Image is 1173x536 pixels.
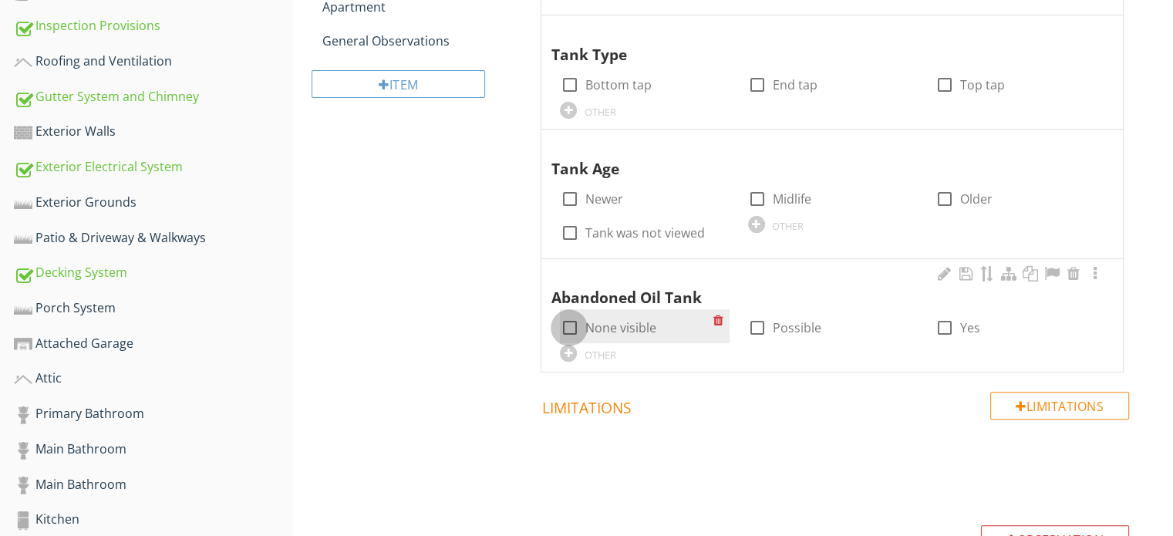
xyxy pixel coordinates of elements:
[14,440,293,460] div: Main Bathroom
[312,70,485,98] div: Item
[960,320,980,335] label: Yes
[541,392,1129,418] h4: Limitations
[960,191,993,207] label: Older
[584,106,615,118] div: OTHER
[14,404,293,424] div: Primary Bathroom
[773,77,817,93] label: End tap
[322,32,504,50] div: General Observations
[14,122,293,142] div: Exterior Walls
[585,191,622,207] label: Newer
[14,87,293,107] div: Gutter System and Chimney
[584,349,615,361] div: OTHER
[990,392,1129,420] div: Limitations
[14,334,293,354] div: Attached Garage
[773,191,811,207] label: Midlife
[773,320,821,335] label: Possible
[585,225,704,241] label: Tank was not viewed
[772,220,804,232] div: OTHER
[585,77,651,93] label: Bottom tap
[14,52,293,72] div: Roofing and Ventilation
[551,265,1085,310] div: Abandoned Oil Tank
[960,77,1005,93] label: Top tap
[14,228,293,248] div: Patio & Driveway & Walkways
[551,22,1085,66] div: Tank Type
[14,369,293,389] div: Attic
[14,16,293,36] div: Inspection Provisions
[14,475,293,495] div: Main Bathroom
[14,263,293,283] div: Decking System
[14,298,293,319] div: Porch System
[14,193,293,213] div: Exterior Grounds
[585,320,656,335] label: None visible
[551,136,1085,180] div: Tank Age
[14,510,293,530] div: Kitchen
[14,157,293,177] div: Exterior Electrical System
